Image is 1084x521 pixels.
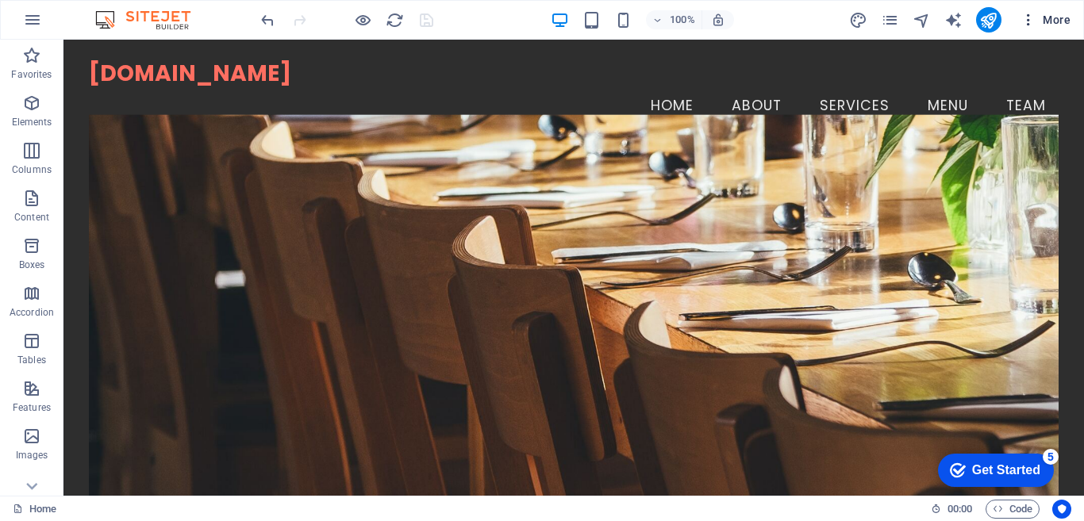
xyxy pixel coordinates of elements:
p: Accordion [10,306,54,319]
p: Favorites [11,68,52,81]
span: 00 00 [948,500,972,519]
img: Editor Logo [91,10,210,29]
button: Usercentrics [1052,500,1071,519]
p: Features [13,401,51,414]
i: Design (Ctrl+Alt+Y) [849,11,867,29]
p: Columns [12,163,52,176]
button: reload [385,10,404,29]
button: More [1014,7,1077,33]
button: Code [986,500,1040,519]
p: Tables [17,354,46,366]
button: 100% [646,10,702,29]
button: navigator [913,10,932,29]
i: Reload page [386,11,404,29]
p: Boxes [19,259,45,271]
i: On resize automatically adjust zoom level to fit chosen device. [711,13,725,27]
div: Get Started 5 items remaining, 0% complete [12,8,128,41]
div: Get Started [46,17,114,32]
span: Code [993,500,1032,519]
button: text_generator [944,10,963,29]
button: Click here to leave preview mode and continue editing [353,10,372,29]
i: Undo: Change text (Ctrl+Z) [259,11,277,29]
button: undo [258,10,277,29]
button: pages [881,10,900,29]
i: Pages (Ctrl+Alt+S) [881,11,899,29]
p: Images [16,449,48,462]
button: publish [976,7,1001,33]
button: design [849,10,868,29]
h6: Session time [931,500,973,519]
h6: 100% [670,10,695,29]
span: More [1021,12,1071,28]
i: Navigator [913,11,931,29]
i: AI Writer [944,11,963,29]
a: Click to cancel selection. Double-click to open Pages [13,500,56,519]
p: Elements [12,116,52,128]
span: : [959,503,961,515]
p: Content [14,211,49,224]
div: 5 [117,3,133,19]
